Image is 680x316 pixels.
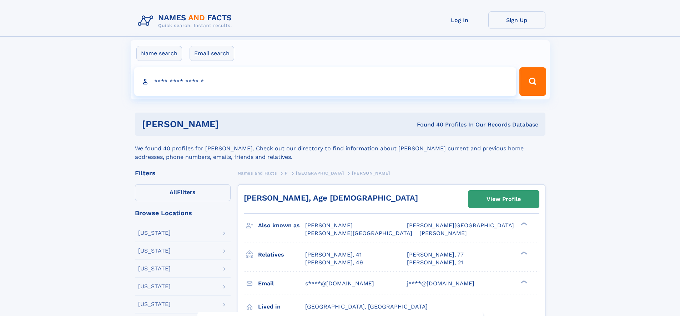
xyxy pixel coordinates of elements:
h1: [PERSON_NAME] [142,120,318,129]
div: ❯ [519,250,528,255]
span: [PERSON_NAME] [419,230,467,237]
a: [PERSON_NAME], 49 [305,259,363,266]
span: [GEOGRAPHIC_DATA] [296,171,344,176]
div: ❯ [519,222,528,226]
a: [PERSON_NAME], 21 [407,259,463,266]
div: Browse Locations [135,210,231,216]
h3: Also known as [258,219,305,232]
h3: Lived in [258,301,305,313]
div: We found 40 profiles for [PERSON_NAME]. Check out our directory to find information about [PERSON... [135,136,545,161]
label: Filters [135,184,231,201]
div: ❯ [519,279,528,284]
div: [US_STATE] [138,284,171,289]
a: Sign Up [488,11,545,29]
span: [PERSON_NAME] [352,171,390,176]
span: All [170,189,177,196]
div: [US_STATE] [138,248,171,254]
div: Found 40 Profiles In Our Records Database [318,121,538,129]
button: Search Button [519,67,546,96]
a: P [285,169,288,177]
span: [PERSON_NAME][GEOGRAPHIC_DATA] [407,222,514,229]
div: [US_STATE] [138,230,171,236]
label: Name search [136,46,182,61]
span: [PERSON_NAME] [305,222,353,229]
input: search input [134,67,517,96]
h3: Email [258,278,305,290]
h3: Relatives [258,249,305,261]
div: [US_STATE] [138,266,171,271]
div: Filters [135,170,231,176]
a: Log In [431,11,488,29]
a: [PERSON_NAME], 41 [305,251,362,259]
span: [PERSON_NAME][GEOGRAPHIC_DATA] [305,230,412,237]
div: View Profile [487,191,521,207]
span: [GEOGRAPHIC_DATA], [GEOGRAPHIC_DATA] [305,303,428,310]
a: View Profile [468,191,539,208]
a: [PERSON_NAME], 77 [407,251,464,259]
div: [US_STATE] [138,301,171,307]
a: [PERSON_NAME], Age [DEMOGRAPHIC_DATA] [244,193,418,202]
a: [GEOGRAPHIC_DATA] [296,169,344,177]
a: Names and Facts [238,169,277,177]
span: P [285,171,288,176]
label: Email search [190,46,234,61]
img: Logo Names and Facts [135,11,238,31]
